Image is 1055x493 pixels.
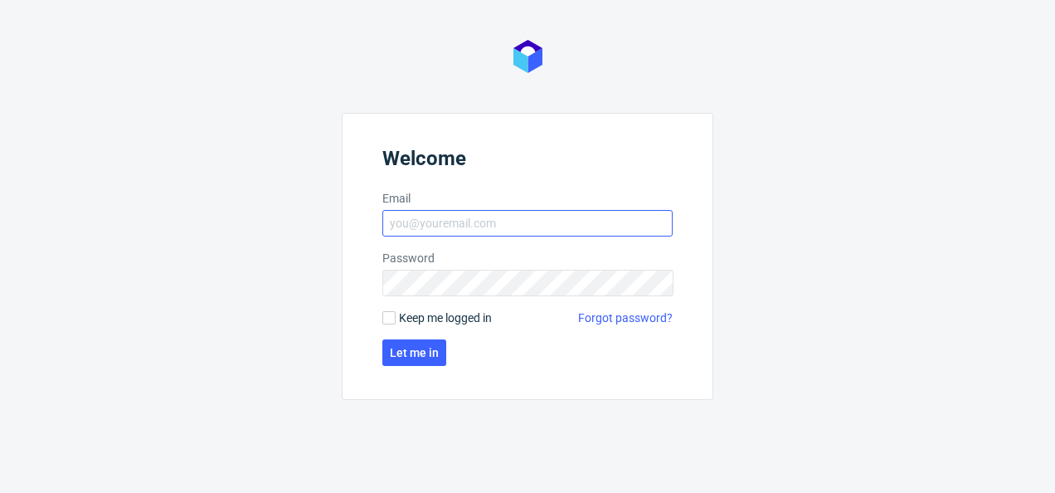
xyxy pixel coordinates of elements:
span: Let me in [390,347,439,359]
span: Keep me logged in [399,310,492,326]
label: Password [382,250,673,266]
input: you@youremail.com [382,210,673,237]
button: Let me in [382,339,446,366]
label: Email [382,190,673,207]
header: Welcome [382,147,673,177]
a: Forgot password? [578,310,673,326]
